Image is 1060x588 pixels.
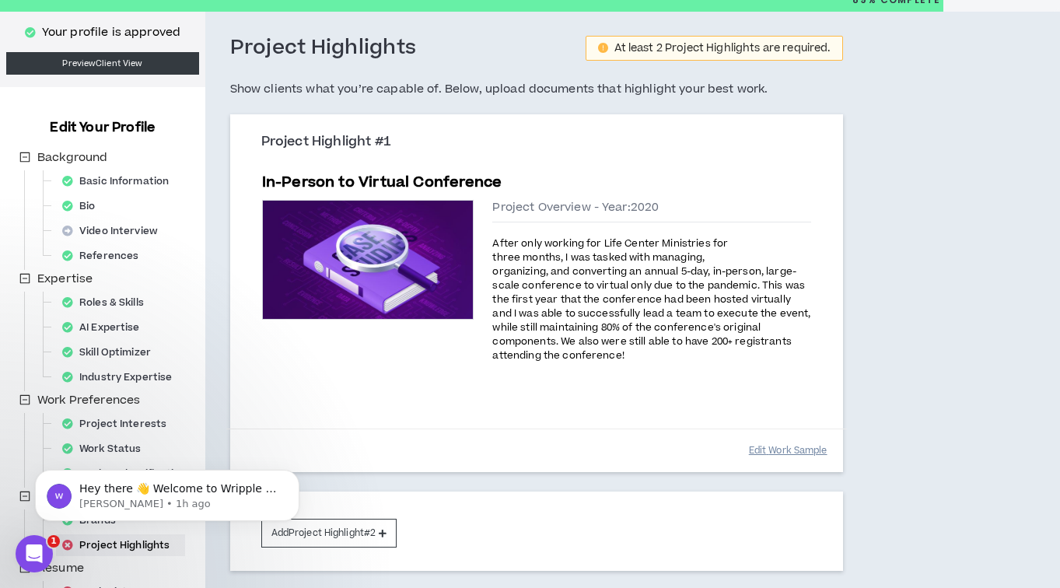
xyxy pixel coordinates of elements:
span: Background [37,149,107,166]
p: Your profile is approved [42,24,180,41]
span: exclamation-circle [598,43,608,53]
span: Work Preferences [34,391,143,410]
img: project-case-studies-default.jpeg [263,201,474,319]
button: AddProject Highlight#2 [261,519,397,548]
button: Edit Work Sample [749,437,827,464]
div: References [56,245,154,267]
div: Skill Optimizer [56,341,166,363]
a: PreviewClient View [6,52,199,75]
span: Resume [34,559,87,578]
span: Expertise [37,271,93,287]
div: At least 2 Project Highlights are required. [614,43,831,54]
h3: Edit Your Profile [44,118,161,137]
div: Bio [56,195,111,217]
iframe: Intercom notifications message [12,437,323,546]
span: minus-square [19,273,30,284]
span: Background [34,149,110,167]
div: AI Expertise [56,317,156,338]
h3: Project Highlight #1 [261,134,824,151]
h5: In-Person to Virtual Conference [262,172,502,194]
div: Industry Expertise [56,366,187,388]
h5: Show clients what you’re capable of. Below, upload documents that highlight your best work. [230,80,843,99]
iframe: Intercom live chat [16,535,53,572]
span: Resume [37,560,84,576]
span: After only working for Life Center Ministries for three months, I was tasked with managing, organ... [492,236,810,362]
span: Project Overview - Year: 2020 [492,200,659,215]
span: Work Preferences [37,392,140,408]
div: Basic Information [56,170,184,192]
h3: Project Highlights [230,35,417,61]
div: Project Interests [56,413,182,435]
span: minus-square [19,394,30,405]
span: minus-square [19,152,30,163]
span: Expertise [34,270,96,289]
div: Roles & Skills [56,292,159,313]
span: 1 [47,535,60,548]
div: Video Interview [56,220,173,242]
